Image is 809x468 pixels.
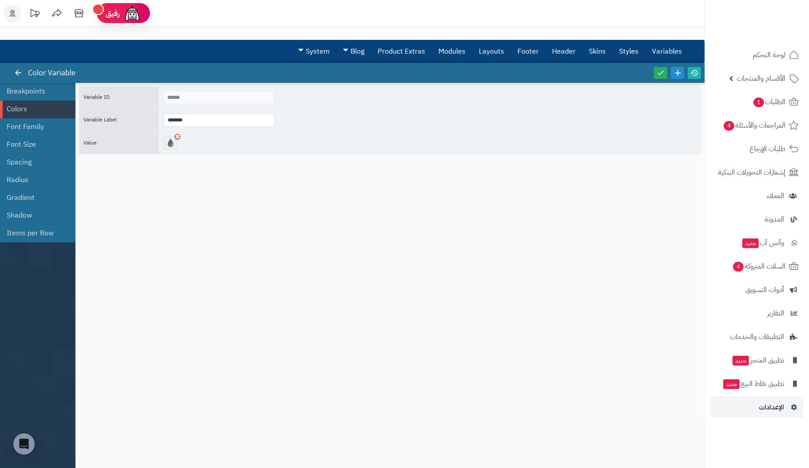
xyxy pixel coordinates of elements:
[123,4,141,22] img: ai-face.png
[722,378,784,390] span: تطبيق نقاط البيع
[7,118,62,136] a: Font Family
[723,119,785,132] span: المراجعات والأسئلة
[710,397,804,418] a: الإعدادات
[733,356,749,366] span: جديد
[292,40,336,62] a: System
[723,379,740,389] span: جديد
[732,260,785,273] span: السلات المتروكة
[742,238,759,248] span: جديد
[749,15,801,33] img: logo-2.png
[753,49,785,61] span: لوحة التحكم
[710,44,804,66] a: لوحة التحكم
[710,91,804,113] a: الطلبات1
[733,261,744,272] span: 4
[710,138,804,160] a: طلبات الإرجاع
[710,185,804,207] a: العملاء
[767,190,784,202] span: العملاء
[753,96,785,108] span: الطلبات
[612,40,645,62] a: Styles
[710,232,804,253] a: وآتس آبجديد
[7,153,62,171] a: Spacing
[710,303,804,324] a: التقارير
[759,401,784,413] span: الإعدادات
[83,93,110,101] span: Variable ID
[432,40,472,62] a: Modules
[710,373,804,394] a: تطبيق نقاط البيعجديد
[13,433,35,455] div: Open Intercom Messenger
[710,350,804,371] a: تطبيق المتجرجديد
[545,40,582,62] a: Header
[83,139,97,147] span: Value
[732,354,784,367] span: تطبيق المتجر
[645,40,689,62] a: Variables
[710,162,804,183] a: إشعارات التحويلات البنكية
[7,136,62,153] a: Font Size
[723,121,735,131] span: 4
[83,116,117,124] span: Variable Label
[710,326,804,347] a: التطبيقات والخدمات
[765,213,784,226] span: المدونة
[7,82,62,100] a: Breakpoints
[737,72,785,85] span: الأقسام والمنتجات
[472,40,511,62] a: Layouts
[710,279,804,300] a: أدوات التسويق
[106,8,120,19] span: رفيق
[7,171,62,189] a: Radius
[718,166,785,179] span: إشعارات التحويلات البنكية
[750,143,785,155] span: طلبات الإرجاع
[710,209,804,230] a: المدونة
[336,40,371,62] a: Blog
[7,224,62,242] a: Items per Row
[371,40,432,62] a: Product Extras
[511,40,545,62] a: Footer
[16,63,84,83] div: Color Variable
[742,237,784,249] span: وآتس آب
[7,100,62,118] a: Colors
[710,256,804,277] a: السلات المتروكة4
[767,307,784,320] span: التقارير
[746,284,784,296] span: أدوات التسويق
[753,97,765,108] span: 1
[7,189,62,207] a: Gradient
[710,115,804,136] a: المراجعات والأسئلة4
[730,331,784,343] span: التطبيقات والخدمات
[582,40,612,62] a: Skins
[7,207,62,224] a: Shadow
[24,4,46,24] a: تحديثات المنصة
